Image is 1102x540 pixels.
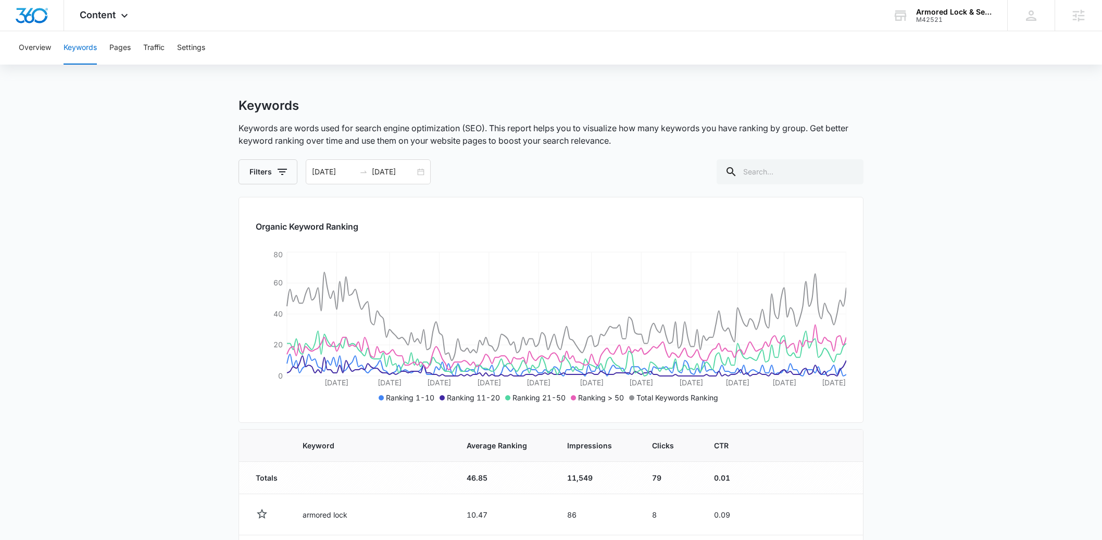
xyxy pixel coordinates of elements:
[359,168,368,176] span: swap-right
[324,378,348,387] tspan: [DATE]
[273,340,283,349] tspan: 20
[636,393,718,402] span: Total Keywords Ranking
[447,393,500,402] span: Ranking 11-20
[177,31,205,65] button: Settings
[629,378,653,387] tspan: [DATE]
[454,494,555,535] td: 10.47
[527,378,550,387] tspan: [DATE]
[714,440,729,451] span: CTR
[372,166,415,178] input: End date
[555,462,640,494] td: 11,549
[916,8,992,16] div: account name
[725,378,749,387] tspan: [DATE]
[109,31,131,65] button: Pages
[640,494,702,535] td: 8
[717,159,863,184] input: Search...
[916,16,992,23] div: account id
[555,494,640,535] td: 86
[239,122,863,147] p: Keywords are words used for search engine optimization (SEO). This report helps you to visualize ...
[80,9,116,20] span: Content
[239,159,297,184] button: Filters
[290,494,454,535] td: armored lock
[378,378,402,387] tspan: [DATE]
[273,278,283,287] tspan: 60
[273,309,283,318] tspan: 40
[278,371,283,380] tspan: 0
[679,378,703,387] tspan: [DATE]
[143,31,165,65] button: Traffic
[702,494,756,535] td: 0.09
[303,440,427,451] span: Keyword
[359,168,368,176] span: to
[772,378,796,387] tspan: [DATE]
[467,440,527,451] span: Average Ranking
[512,393,566,402] span: Ranking 21-50
[386,393,434,402] span: Ranking 1-10
[702,462,756,494] td: 0.01
[256,220,846,233] h2: Organic Keyword Ranking
[822,378,846,387] tspan: [DATE]
[273,250,283,259] tspan: 80
[239,462,290,494] td: Totals
[580,378,604,387] tspan: [DATE]
[427,378,451,387] tspan: [DATE]
[567,440,612,451] span: Impressions
[312,166,355,178] input: Start date
[64,31,97,65] button: Keywords
[239,98,299,114] h1: Keywords
[578,393,624,402] span: Ranking > 50
[652,440,674,451] span: Clicks
[19,31,51,65] button: Overview
[640,462,702,494] td: 79
[477,378,501,387] tspan: [DATE]
[454,462,555,494] td: 46.85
